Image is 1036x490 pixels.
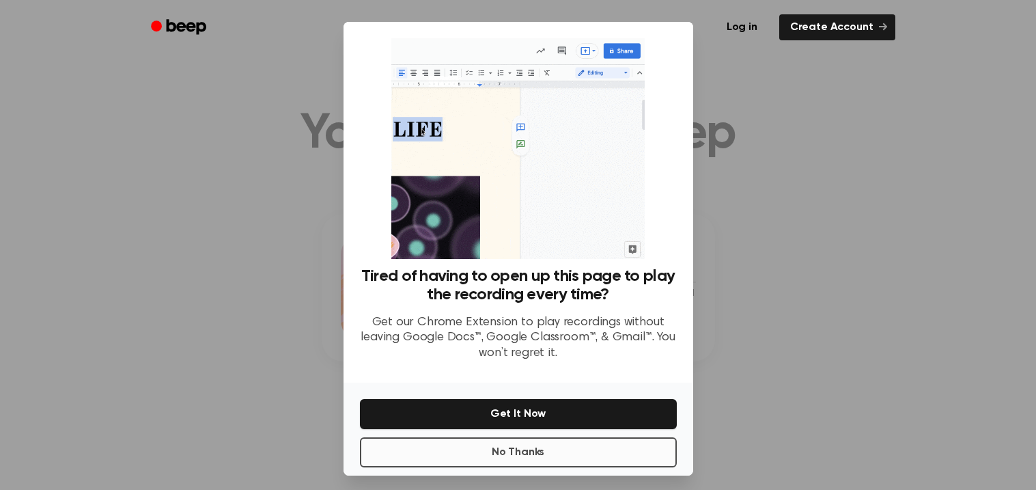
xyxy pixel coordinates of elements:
[141,14,219,41] a: Beep
[360,437,677,467] button: No Thanks
[779,14,895,40] a: Create Account
[713,12,771,43] a: Log in
[360,315,677,362] p: Get our Chrome Extension to play recordings without leaving Google Docs™, Google Classroom™, & Gm...
[360,399,677,429] button: Get It Now
[391,38,645,259] img: Beep extension in action
[360,267,677,304] h3: Tired of having to open up this page to play the recording every time?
